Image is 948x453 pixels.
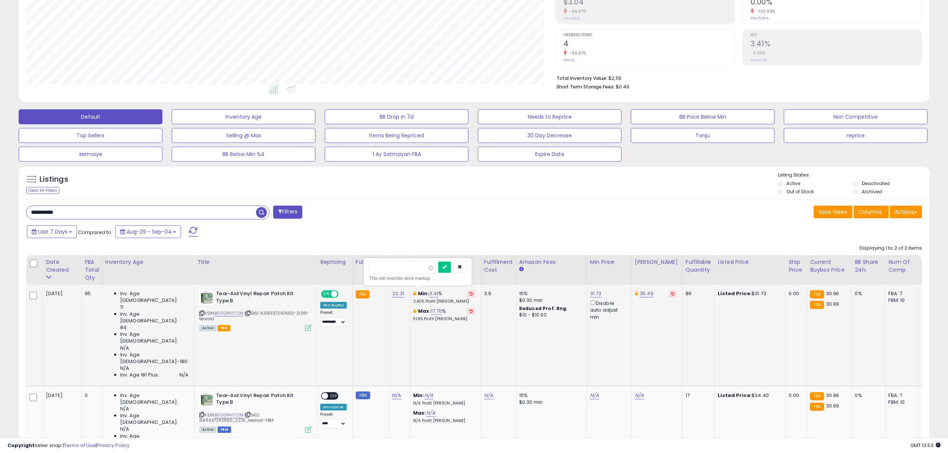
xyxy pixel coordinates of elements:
[7,442,130,449] div: seller snap | |
[413,299,475,304] p: 2.40% Profit [PERSON_NAME]
[564,40,735,50] h2: 4
[199,392,311,432] div: ASIN:
[826,300,839,307] span: 30.99
[172,147,315,162] button: BB Below Min %4
[810,290,824,299] small: FBA
[810,301,824,309] small: FBA
[115,225,181,238] button: Aug-29 - Sep-04
[180,372,188,378] span: N/A
[199,392,214,407] img: 51x0YZa+PDL._SL40_.jpg
[519,392,581,399] div: 15%
[120,365,129,372] span: N/A
[120,331,188,344] span: Inv. Age [DEMOGRAPHIC_DATA]:
[215,310,243,316] a: B000RNY72M
[888,392,913,399] div: FBA: 7
[854,206,889,218] button: Columns
[826,402,839,409] span: 30.99
[567,9,586,14] small: -66.67%
[784,109,927,124] button: Non Competitive
[320,412,347,429] div: Preset:
[888,258,916,274] div: Num of Comp.
[120,406,129,412] span: N/A
[478,109,621,124] button: Needs to Reprice
[392,290,404,297] a: 22.31
[751,33,922,37] span: ROI
[635,258,679,266] div: [PERSON_NAME]
[78,229,112,236] span: Compared to:
[199,290,214,305] img: 51x0YZa+PDL._SL40_.jpg
[97,442,130,449] a: Privacy Policy
[519,297,581,304] div: $0.30 min
[484,392,493,399] a: N/A
[564,33,735,37] span: Ordered Items
[320,404,346,410] div: Amazon AI
[413,401,475,406] p: N/A Profit [PERSON_NAME]
[590,290,602,297] a: 31.73
[751,58,767,62] small: Prev: 3.41%
[218,325,230,331] span: FBA
[858,208,882,216] span: Columns
[199,427,216,433] span: All listings currently available for purchase on Amazon
[120,324,127,331] span: 84
[392,392,401,399] a: N/A
[413,418,475,424] p: N/A Profit [PERSON_NAME]
[810,403,824,411] small: FBA
[199,310,309,321] span: | SKU: 699337242650-21.99-tearaid
[910,442,941,449] span: 2025-09-12 13:53 GMT
[751,50,765,56] small: 0.00%
[199,325,216,331] span: All listings currently available for purchase on Amazon
[85,290,96,297] div: 95
[590,258,629,266] div: Min Price
[418,290,429,297] b: Min:
[216,290,307,306] b: Tear-Aid Vinyl Repair Patch Kit Type B
[751,40,922,50] h2: 3.41%
[26,187,59,194] div: Clear All Filters
[418,307,431,315] b: Max:
[888,290,913,297] div: FBA: 7
[325,128,468,143] button: Items Being Repriced
[686,392,709,399] div: 17
[105,258,191,266] div: Inventory Age
[556,73,917,82] li: $2,119
[356,258,386,266] div: Fulfillment
[631,128,774,143] button: Tanju
[19,109,162,124] button: Default
[413,409,426,416] b: Max:
[413,316,475,322] p: 11.16% Profit [PERSON_NAME]
[786,180,800,187] label: Active
[27,225,77,238] button: Last 7 Days
[786,188,814,195] label: Out of Stock
[216,392,307,408] b: Tear-Aid Vinyl Repair Patch Kit Type B
[590,392,599,399] a: N/A
[120,426,129,432] span: N/A
[826,290,839,297] span: 30.96
[778,172,929,179] p: Listing States:
[754,9,775,14] small: -100.00%
[519,266,524,273] small: Amazon Fees.
[320,258,349,266] div: Repricing
[426,409,435,417] a: N/A
[789,392,801,399] div: 0.00
[172,128,315,143] button: Selling @ Max
[855,392,879,399] div: 0%
[855,258,882,274] div: BB Share 24h.
[120,433,188,446] span: Inv. Age [DEMOGRAPHIC_DATA]:
[120,412,188,426] span: Inv. Age [DEMOGRAPHIC_DATA]:
[890,206,922,218] button: Actions
[46,290,76,297] div: [DATE]
[718,392,752,399] b: Listed Price:
[429,290,439,297] a: 3.41
[273,206,302,219] button: Filters
[325,147,468,162] button: 1 Ay Satmayan FBA
[410,255,481,285] th: The percentage added to the cost of goods (COGS) that forms the calculator for Min & Max prices.
[751,16,768,21] small: Prev: 5.50%
[46,392,76,399] div: [DATE]
[860,245,922,252] div: Displaying 1 to 2 of 2 items
[199,290,311,330] div: ASIN:
[413,308,475,322] div: %
[556,75,607,81] b: Total Inventory Value:
[85,258,99,282] div: FBA Total Qty
[320,310,347,327] div: Preset:
[888,399,913,406] div: FBM: 10
[218,427,231,433] span: FBM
